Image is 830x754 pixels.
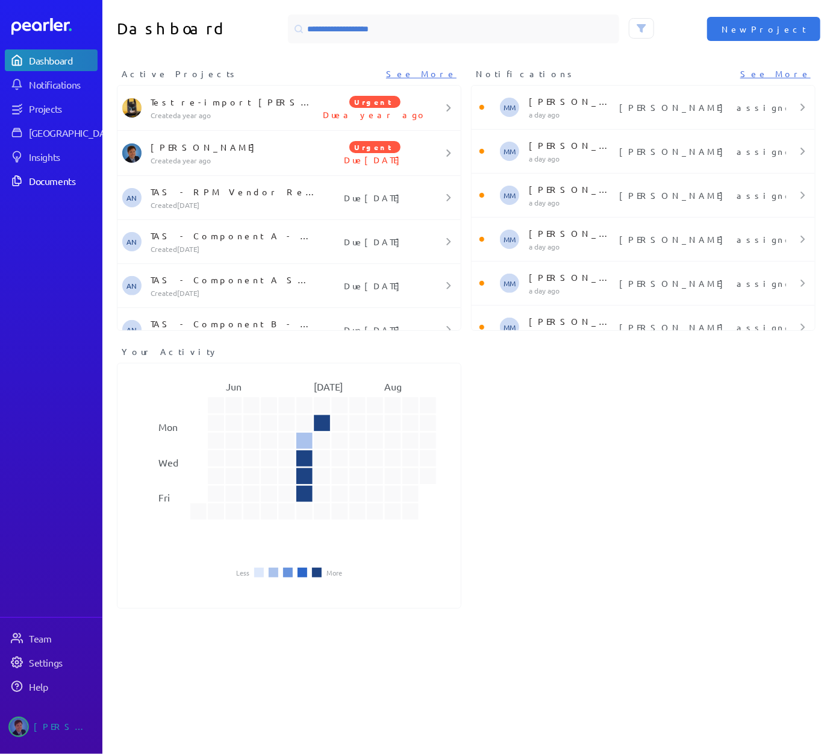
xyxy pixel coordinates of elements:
[122,232,142,251] span: Adam Nabali
[158,421,178,433] text: Mon
[349,96,401,108] span: Urgent
[619,101,781,113] p: [PERSON_NAME] assigned a question to you
[29,127,119,139] div: [GEOGRAPHIC_DATA]
[122,143,142,163] img: Sam Blight
[529,183,615,195] p: [PERSON_NAME]
[5,676,98,697] a: Help
[236,569,249,576] li: Less
[529,315,615,327] p: [PERSON_NAME]
[500,98,519,117] span: Michelle Manuel
[151,141,317,153] p: [PERSON_NAME]
[5,652,98,673] a: Settings
[619,189,781,201] p: [PERSON_NAME] assigned a question to you
[500,142,519,161] span: Michelle Manuel
[529,139,615,151] p: [PERSON_NAME]
[122,276,142,295] span: Adam Nabali
[151,274,317,286] p: TAS - Component A Software Technical
[122,68,239,80] span: Active Projects
[500,318,519,337] span: Michelle Manuel
[5,712,98,742] a: Sam Blight's photo[PERSON_NAME]
[151,110,317,120] p: Created a year ago
[529,330,615,339] p: a day ago
[29,680,96,693] div: Help
[317,324,432,336] p: Due [DATE]
[317,154,432,166] p: Due [DATE]
[722,23,806,35] span: New Project
[226,381,242,393] text: Jun
[5,74,98,95] a: Notifications
[151,288,317,298] p: Created [DATE]
[158,492,170,504] text: Fri
[5,146,98,168] a: Insights
[619,321,781,333] p: [PERSON_NAME] assigned a question to you
[5,49,98,71] a: Dashboard
[5,170,98,192] a: Documents
[151,230,317,242] p: TAS - Component A - Software Functional
[5,122,98,143] a: [GEOGRAPHIC_DATA]
[29,175,96,187] div: Documents
[529,110,615,119] p: a day ago
[122,98,142,118] img: Tung Nguyen
[619,277,781,289] p: [PERSON_NAME] assigned a question to you
[29,632,96,644] div: Team
[122,320,142,339] span: Adam Nabali
[476,68,576,80] span: Notifications
[619,233,781,245] p: [PERSON_NAME] assigned a question to you
[29,54,96,66] div: Dashboard
[29,656,96,668] div: Settings
[529,286,615,295] p: a day ago
[317,280,432,292] p: Due [DATE]
[500,230,519,249] span: Michelle Manuel
[619,145,781,157] p: [PERSON_NAME] assigned a question to you
[8,717,29,737] img: Sam Blight
[158,456,178,468] text: Wed
[151,186,317,198] p: TAS - RPM Vendor Requirements
[29,151,96,163] div: Insights
[529,242,615,251] p: a day ago
[740,68,811,80] a: See More
[500,186,519,205] span: Michelle Manuel
[386,68,457,80] a: See More
[317,236,432,248] p: Due [DATE]
[529,198,615,207] p: a day ago
[34,717,94,737] div: [PERSON_NAME]
[529,154,615,163] p: a day ago
[529,95,615,107] p: [PERSON_NAME]
[349,141,401,153] span: Urgent
[317,192,432,204] p: Due [DATE]
[5,98,98,119] a: Projects
[529,271,615,283] p: [PERSON_NAME]
[500,274,519,293] span: Michelle Manuel
[151,318,317,330] p: TAS - Component B - Devices
[29,78,96,90] div: Notifications
[122,188,142,207] span: Adam Nabali
[11,18,98,35] a: Dashboard
[29,102,96,115] div: Projects
[314,381,343,393] text: [DATE]
[5,627,98,649] a: Team
[707,17,820,41] button: New Project
[385,381,402,393] text: Aug
[326,569,342,576] li: More
[151,156,317,165] p: Created a year ago
[122,345,219,358] span: Your Activity
[151,244,317,254] p: Created [DATE]
[151,200,317,210] p: Created [DATE]
[151,96,317,108] p: Test re-import [PERSON_NAME]
[529,227,615,239] p: [PERSON_NAME]
[317,108,432,121] p: Due a year ago
[117,14,283,43] h1: Dashboard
